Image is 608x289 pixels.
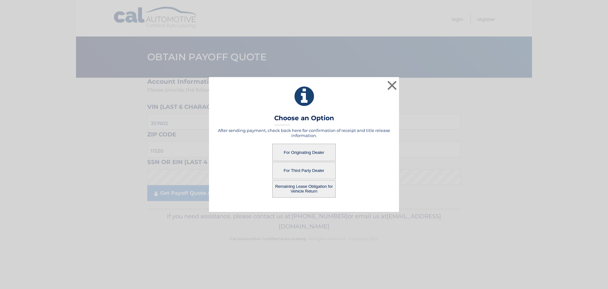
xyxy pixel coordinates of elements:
button: For Third Party Dealer [272,162,336,179]
button: For Originating Dealer [272,144,336,161]
button: Remaining Lease Obligation for Vehicle Return [272,180,336,198]
button: × [386,79,398,92]
h5: After sending payment, check back here for confirmation of receipt and title release information. [217,128,391,138]
h3: Choose an Option [274,114,334,125]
